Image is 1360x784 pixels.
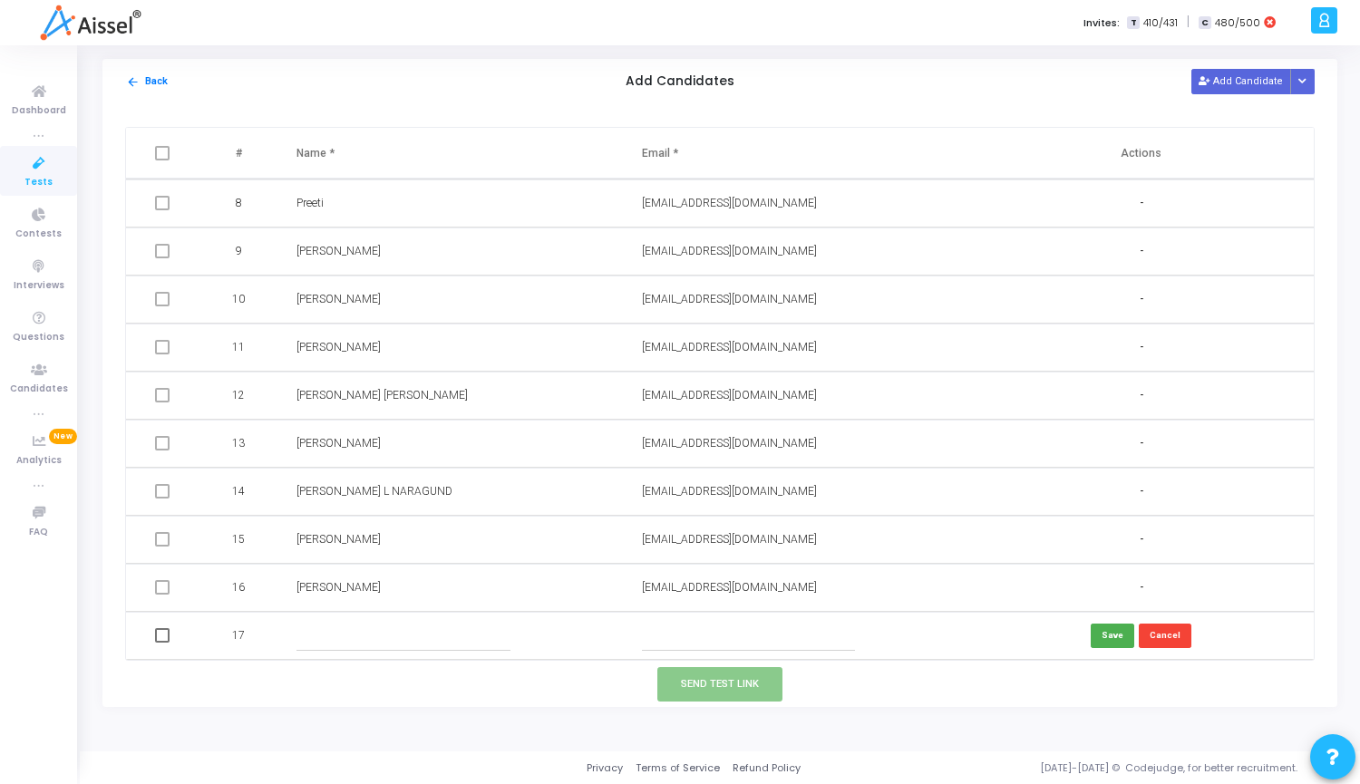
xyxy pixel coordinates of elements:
button: Cancel [1139,624,1191,648]
span: - [1140,436,1143,451]
th: Email * [624,128,969,179]
span: [EMAIL_ADDRESS][DOMAIN_NAME] [642,389,817,402]
span: New [49,429,77,444]
span: 9 [236,243,242,259]
span: [EMAIL_ADDRESS][DOMAIN_NAME] [642,341,817,353]
span: 14 [232,483,245,499]
span: - [1140,580,1143,595]
span: Questions [13,330,64,345]
span: Preeti [296,197,324,209]
span: 13 [232,435,245,451]
span: - [1140,244,1143,259]
img: logo [40,5,141,41]
button: Back [125,73,169,91]
mat-icon: arrow_back [126,75,140,89]
span: [PERSON_NAME] [296,245,381,257]
a: Terms of Service [636,760,720,776]
h5: Add Candidates [626,74,734,90]
span: 11 [232,339,245,355]
span: C [1199,16,1210,30]
span: [EMAIL_ADDRESS][DOMAIN_NAME] [642,437,817,450]
div: Button group with nested dropdown [1290,69,1316,93]
span: Analytics [16,453,62,469]
span: [EMAIL_ADDRESS][DOMAIN_NAME] [642,197,817,209]
span: - [1140,340,1143,355]
span: [PERSON_NAME] [296,341,381,353]
button: Add Candidate [1191,69,1291,93]
span: 8 [236,195,242,211]
span: [EMAIL_ADDRESS][DOMAIN_NAME] [642,581,817,594]
span: 10 [232,291,245,307]
span: 480/500 [1215,15,1260,31]
button: Save [1091,624,1134,648]
span: [EMAIL_ADDRESS][DOMAIN_NAME] [642,245,817,257]
span: 15 [232,531,245,547]
div: [DATE]-[DATE] © Codejudge, for better recruitment. [801,760,1337,776]
span: Tests [24,175,53,190]
span: [PERSON_NAME] [PERSON_NAME] [296,389,468,402]
span: 410/431 [1143,15,1178,31]
span: - [1140,484,1143,499]
span: [PERSON_NAME] [296,581,381,594]
span: [PERSON_NAME] [296,293,381,305]
span: - [1140,388,1143,403]
span: [PERSON_NAME] [296,533,381,546]
th: Name * [278,128,624,179]
button: Send Test Link [657,667,782,701]
span: Candidates [10,382,68,397]
th: # [202,128,278,179]
label: Invites: [1083,15,1120,31]
span: [EMAIL_ADDRESS][DOMAIN_NAME] [642,533,817,546]
span: T [1127,16,1139,30]
span: - [1140,532,1143,547]
span: Contests [15,227,62,242]
span: [PERSON_NAME] L NARAGUND [296,485,452,498]
a: Privacy [587,760,623,776]
span: [EMAIL_ADDRESS][DOMAIN_NAME] [642,293,817,305]
span: 17 [232,627,245,644]
span: Dashboard [12,103,66,119]
span: [EMAIL_ADDRESS][DOMAIN_NAME] [642,485,817,498]
span: - [1140,196,1143,211]
span: 16 [232,579,245,595]
th: Actions [968,128,1314,179]
span: 12 [232,387,245,403]
a: Refund Policy [733,760,801,776]
span: FAQ [29,525,48,540]
span: [PERSON_NAME] [296,437,381,450]
span: - [1140,292,1143,307]
span: Interviews [14,278,64,294]
span: | [1187,13,1190,32]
